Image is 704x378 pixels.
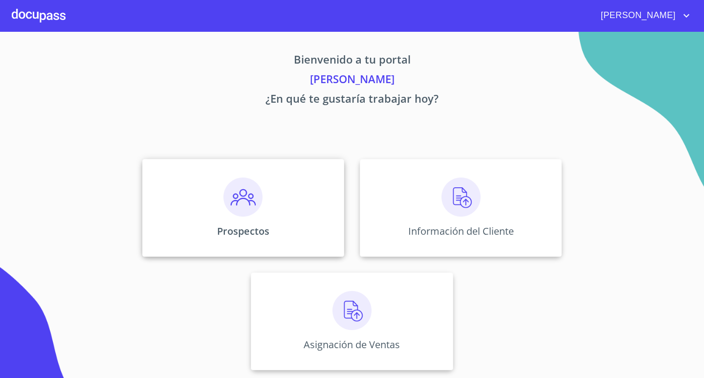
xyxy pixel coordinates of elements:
[594,8,681,23] span: [PERSON_NAME]
[332,291,372,330] img: carga.png
[51,71,653,90] p: [PERSON_NAME]
[594,8,692,23] button: account of current user
[51,90,653,110] p: ¿En qué te gustaría trabajar hoy?
[223,178,263,217] img: prospectos.png
[217,224,269,238] p: Prospectos
[408,224,514,238] p: Información del Cliente
[51,51,653,71] p: Bienvenido a tu portal
[304,338,400,351] p: Asignación de Ventas
[441,178,481,217] img: carga.png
